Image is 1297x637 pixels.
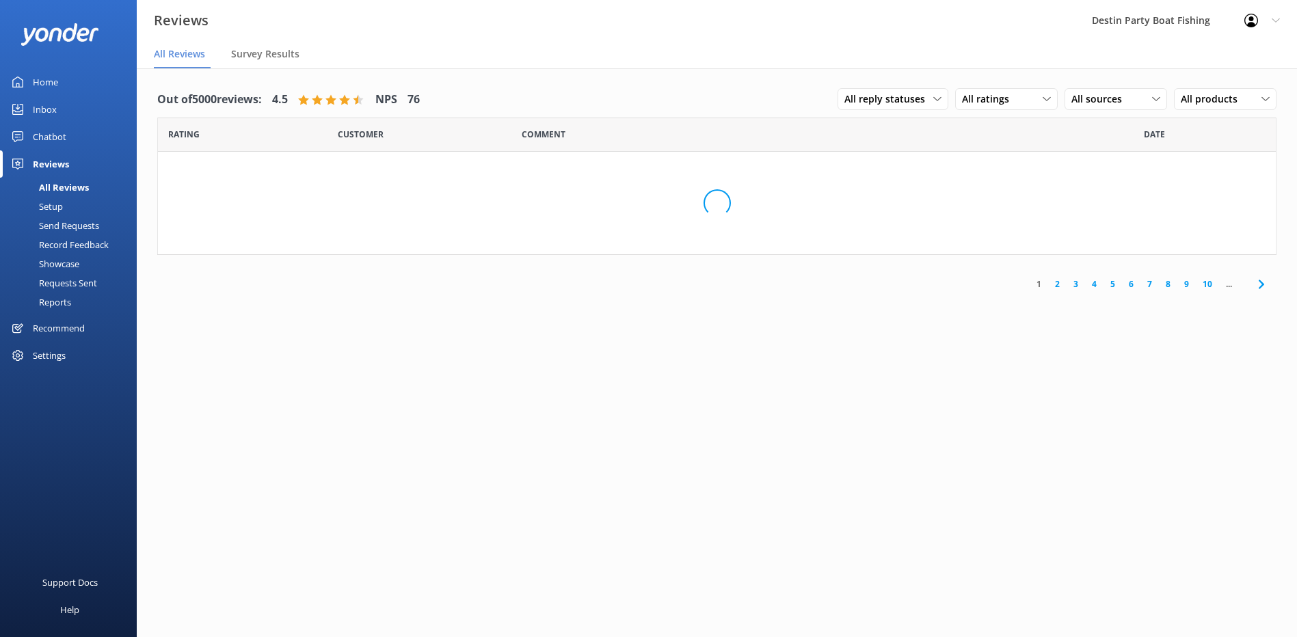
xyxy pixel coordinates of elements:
div: Showcase [8,254,79,273]
div: Home [33,68,58,96]
span: All Reviews [154,47,205,61]
h4: 76 [407,91,420,109]
a: Requests Sent [8,273,137,293]
div: Recommend [33,314,85,342]
span: Date [168,128,200,141]
div: Support Docs [42,569,98,596]
div: Reviews [33,150,69,178]
a: Setup [8,197,137,216]
h4: NPS [375,91,397,109]
h4: 4.5 [272,91,288,109]
div: Settings [33,342,66,369]
a: 9 [1177,277,1196,290]
a: 1 [1030,277,1048,290]
div: All Reviews [8,178,89,197]
div: Help [60,596,79,623]
a: Send Requests [8,216,137,235]
span: All sources [1071,92,1130,107]
h3: Reviews [154,10,209,31]
img: yonder-white-logo.png [21,23,99,46]
a: 7 [1140,277,1159,290]
div: Reports [8,293,71,312]
a: Reports [8,293,137,312]
div: Send Requests [8,216,99,235]
div: Record Feedback [8,235,109,254]
a: 6 [1122,277,1140,290]
span: Question [522,128,565,141]
h4: Out of 5000 reviews: [157,91,262,109]
div: Chatbot [33,123,66,150]
a: 8 [1159,277,1177,290]
a: Record Feedback [8,235,137,254]
span: All ratings [962,92,1017,107]
a: All Reviews [8,178,137,197]
a: 10 [1196,277,1219,290]
a: 2 [1048,277,1067,290]
a: Showcase [8,254,137,273]
div: Requests Sent [8,273,97,293]
span: All products [1181,92,1246,107]
div: Inbox [33,96,57,123]
a: 3 [1067,277,1085,290]
a: 4 [1085,277,1104,290]
span: ... [1219,277,1239,290]
a: 5 [1104,277,1122,290]
span: Date [338,128,384,141]
span: Survey Results [231,47,299,61]
div: Setup [8,197,63,216]
span: All reply statuses [844,92,933,107]
span: Date [1144,128,1165,141]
